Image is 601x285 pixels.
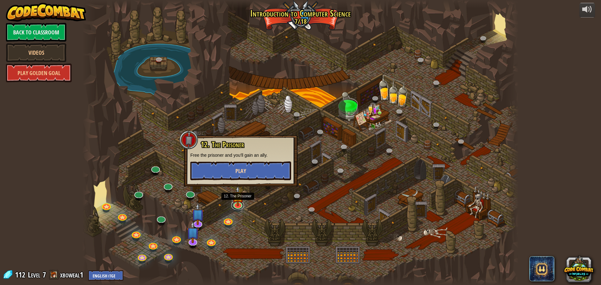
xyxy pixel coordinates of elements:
[15,270,27,280] span: 112
[187,221,199,243] img: level-banner-unstarted-subscriber.png
[28,270,40,280] span: Level
[232,186,244,206] img: level-banner-started.png
[43,270,46,280] span: 7
[579,3,595,18] button: Adjust volume
[6,23,66,42] a: Back to Classroom
[6,3,86,22] img: CodeCombat - Learn how to code by playing a game
[190,152,291,158] p: Free the prisoner and you'll gain an ally.
[201,139,244,150] span: 12. The Prisoner
[6,64,72,82] a: Play Golden Goal
[60,270,85,280] a: xboweal1
[235,167,246,175] span: Play
[191,203,204,225] img: level-banner-unstarted-subscriber.png
[6,43,66,62] a: Videos
[190,161,291,180] button: Play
